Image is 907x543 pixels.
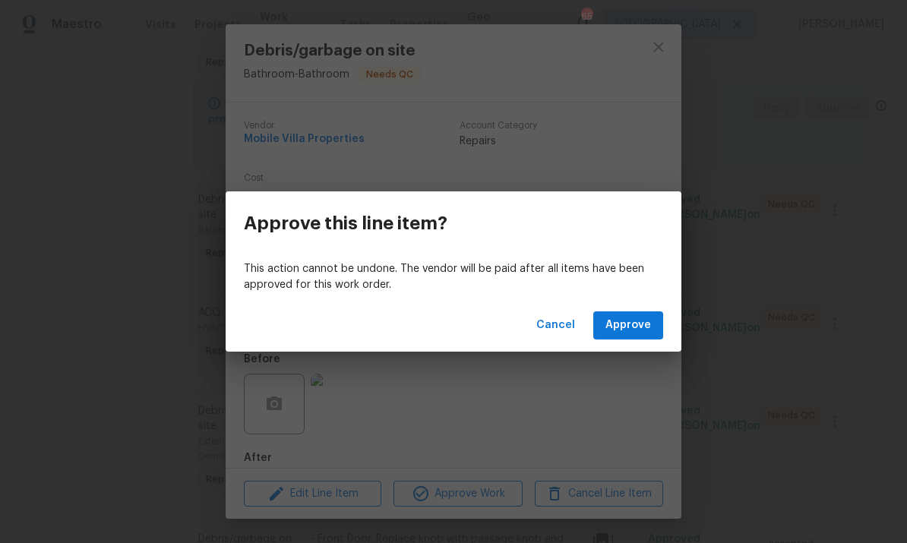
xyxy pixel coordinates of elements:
span: Approve [605,316,651,335]
span: Cancel [536,316,575,335]
button: Approve [593,311,663,339]
p: This action cannot be undone. The vendor will be paid after all items have been approved for this... [244,261,663,293]
button: Cancel [530,311,581,339]
h3: Approve this line item? [244,213,447,234]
